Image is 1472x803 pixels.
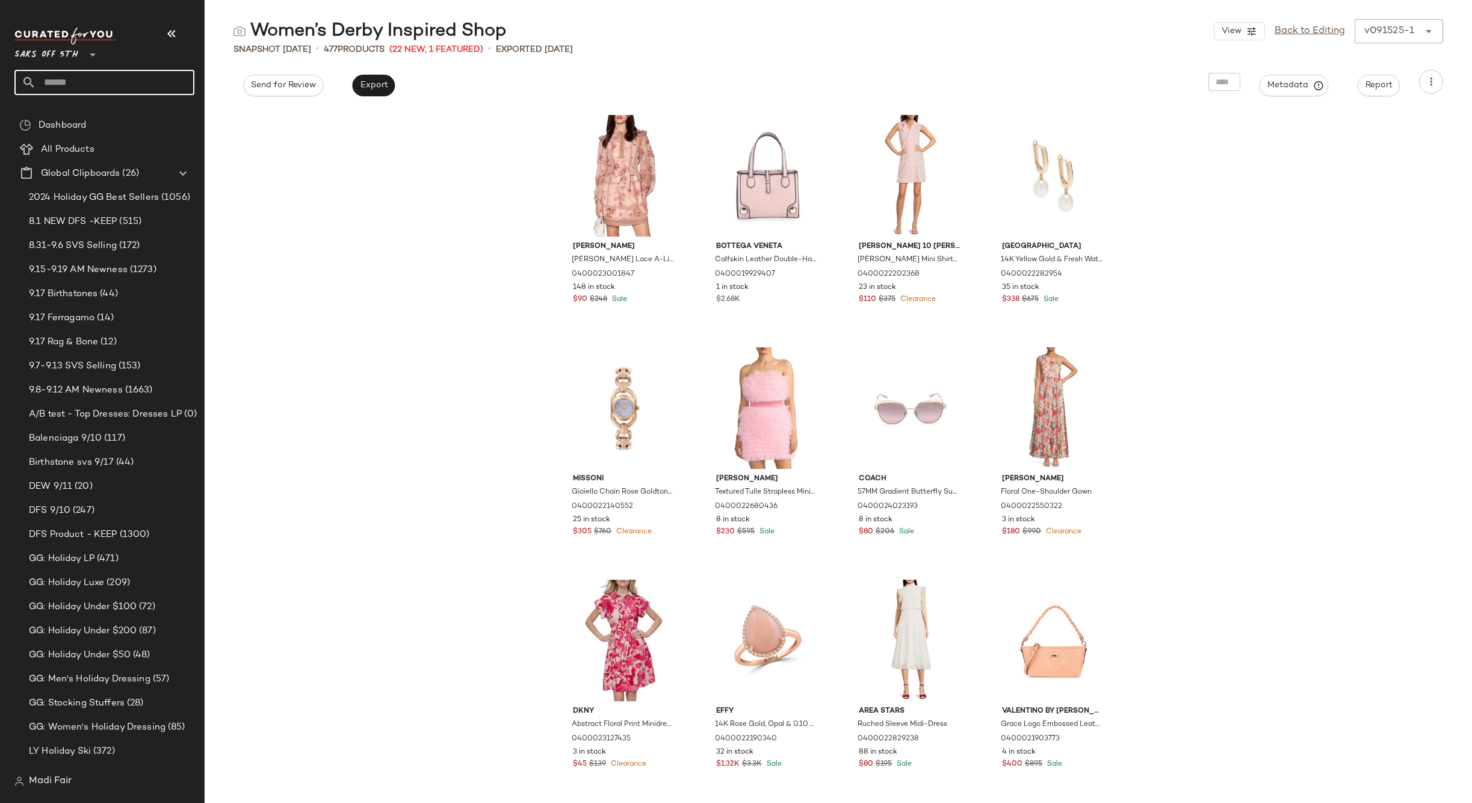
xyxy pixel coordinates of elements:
[1022,527,1041,538] span: $990
[1260,75,1329,96] button: Metadata
[737,527,755,538] span: $595
[29,504,70,518] span: DFS 9/10
[29,408,182,421] span: A/B test - Top Dresses: Dresses LP
[1002,282,1039,293] span: 35 in stock
[1214,22,1264,40] button: View
[14,777,24,786] img: svg%3e
[29,672,150,686] span: GG: Men's Holiday Dressing
[1002,474,1104,485] span: [PERSON_NAME]
[608,760,646,768] span: Clearance
[876,759,892,770] span: $195
[1364,24,1414,39] div: v091525-1
[716,282,749,293] span: 1 in stock
[324,45,338,54] span: 477
[573,282,615,293] span: 148 in stock
[29,335,98,349] span: 9.17 Rag & Bone
[1002,241,1104,252] span: [GEOGRAPHIC_DATA]
[19,119,31,131] img: svg%3e
[114,456,134,470] span: (44)
[116,359,141,373] span: (153)
[98,335,117,349] span: (12)
[29,456,114,470] span: Birthstone svs 9/17
[715,269,775,280] span: 0400019929407
[849,347,970,469] img: 0400024023193_PINK
[992,580,1113,701] img: 0400021903773_PEACHBLUSH
[1001,734,1060,745] span: 0400021903773
[29,263,128,277] span: 9.15-9.19 AM Newness
[573,747,606,758] span: 3 in stock
[573,474,675,485] span: Missoni
[117,239,140,253] span: (172)
[117,528,150,542] span: (1300)
[716,759,740,770] span: $1.32K
[715,719,817,730] span: 14K Rose Gold, Opal & 0.10 TCW Diamond Ring
[243,75,323,96] button: Send for Review
[563,580,684,701] img: 0400023127435_AZALEAMULTI
[590,294,607,305] span: $248
[389,43,483,56] span: (22 New, 1 Featured)
[29,721,165,734] span: GG: Women's Holiday Dressing
[610,296,627,303] span: Sale
[716,241,818,252] span: Bottega Veneta
[757,528,775,536] span: Sale
[250,81,316,90] span: Send for Review
[1002,747,1036,758] span: 4 in stock
[137,624,156,638] span: (87)
[39,119,86,132] span: Dashboard
[572,269,634,280] span: 0400023001847
[563,347,684,469] img: 0400022140552_ROSEGOLD
[97,287,118,301] span: (44)
[614,528,652,536] span: Clearance
[120,167,139,181] span: (26)
[859,747,897,758] span: 88 in stock
[715,734,777,745] span: 0400022190340
[1041,296,1059,303] span: Sale
[858,734,919,745] span: 0400022829238
[594,527,611,538] span: $760
[573,527,592,538] span: $305
[29,359,116,373] span: 9.7-9.13 SVS Selling
[859,282,896,293] span: 23 in stock
[1001,255,1102,265] span: 14K Yellow Gold & Fresh Water Pearl Drop Earrings
[859,474,960,485] span: Coach
[14,41,78,63] span: Saks OFF 5TH
[1001,487,1092,498] span: Floral One-Shoulder Gown
[716,527,735,538] span: $230
[858,501,918,512] span: 0400024023193
[41,167,120,181] span: Global Clipboards
[233,19,507,43] div: Women’s Derby Inspired Shop
[572,487,673,498] span: Gioiello Chain Rose Goldtone Stainless Steel Bracelet Watch/22.8MM
[589,759,606,770] span: $139
[29,600,137,614] span: GG: Holiday Under $100
[1022,294,1039,305] span: $675
[488,42,491,57] span: •
[572,719,673,730] span: Abstract Floral Print Minidress
[764,760,782,768] span: Sale
[29,311,94,325] span: 9.17 Ferragamo
[29,480,72,494] span: DEW 9/11
[1002,515,1035,526] span: 3 in stock
[123,383,153,397] span: (1663)
[1001,501,1062,512] span: 0400022550322
[359,81,388,90] span: Export
[859,241,960,252] span: [PERSON_NAME] 10 [PERSON_NAME]
[858,269,920,280] span: 0400022202368
[859,294,876,305] span: $110
[1001,719,1102,730] span: Grace Logo Embossed Leather Top Handle Bag
[167,769,186,783] span: (25)
[29,624,137,638] span: GG: Holiday Under $200
[716,294,740,305] span: $2.68K
[879,294,895,305] span: $375
[41,143,94,157] span: All Products
[572,501,633,512] span: 0400022140552
[707,115,827,237] img: 0400019929407
[159,191,190,205] span: (1056)
[29,769,167,783] span: Top 25 Wedding Guest Dresses
[716,747,753,758] span: 32 in stock
[117,215,141,229] span: (515)
[876,527,894,538] span: $206
[29,774,72,789] span: Madi Fair
[858,255,959,265] span: [PERSON_NAME] Mini Shirtdress
[29,383,123,397] span: 9.8-9.12 AM Newness
[1365,81,1393,90] span: Report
